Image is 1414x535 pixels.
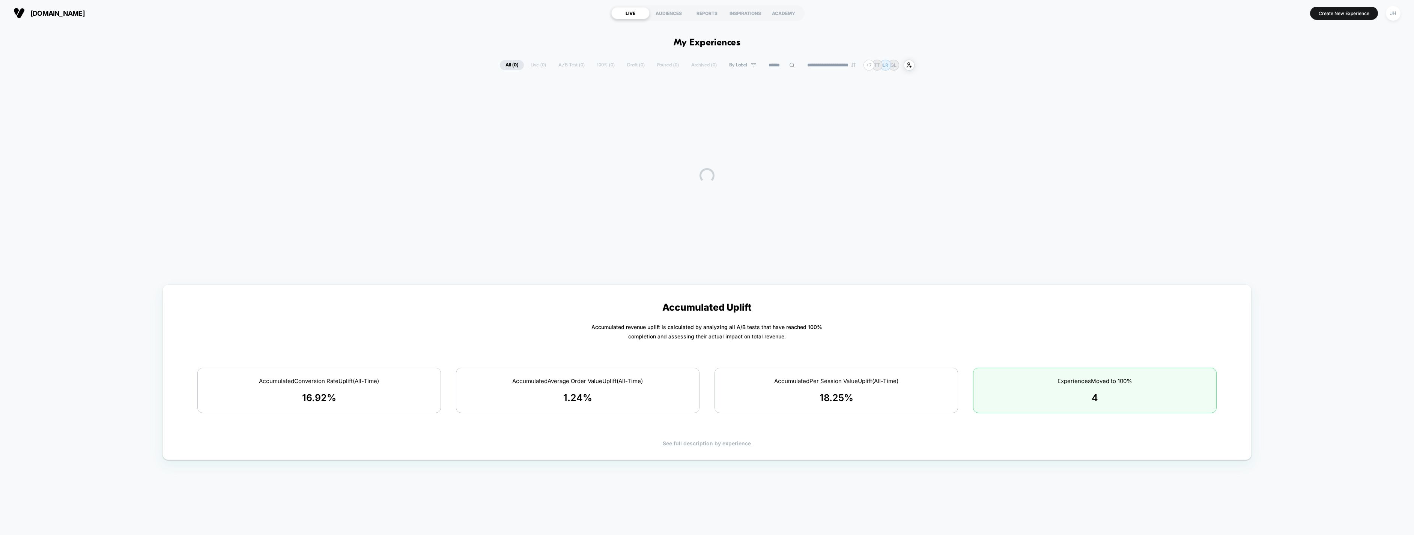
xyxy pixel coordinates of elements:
span: Accumulated Per Session Value Uplift (All-Time) [774,377,898,385]
button: Create New Experience [1310,7,1378,20]
p: Accumulated revenue uplift is calculated by analyzing all A/B tests that have reached 100% comple... [591,322,822,341]
div: REPORTS [688,7,726,19]
button: [DOMAIN_NAME] [11,7,87,19]
div: AUDIENCES [650,7,688,19]
span: [DOMAIN_NAME] [30,9,85,17]
div: INSPIRATIONS [726,7,764,19]
span: All ( 0 ) [500,60,524,70]
button: JH [1384,6,1403,21]
p: LR [883,62,888,68]
div: See full description by experience [176,440,1238,446]
span: Experiences Moved to 100% [1057,377,1132,385]
span: Accumulated Average Order Value Uplift (All-Time) [512,377,643,385]
div: + 7 [863,60,874,71]
p: TT [874,62,880,68]
div: ACADEMY [764,7,803,19]
span: 16.92 % [302,392,336,403]
div: LIVE [611,7,650,19]
span: By Label [729,62,747,68]
p: GL [891,62,897,68]
p: Accumulated Uplift [662,302,752,313]
span: Accumulated Conversion Rate Uplift (All-Time) [259,377,379,385]
img: Visually logo [14,8,25,19]
span: 18.25 % [820,392,853,403]
h1: My Experiences [674,38,741,48]
div: JH [1386,6,1400,21]
span: 1.24 % [563,392,592,403]
span: 4 [1092,392,1098,403]
img: end [851,63,856,67]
